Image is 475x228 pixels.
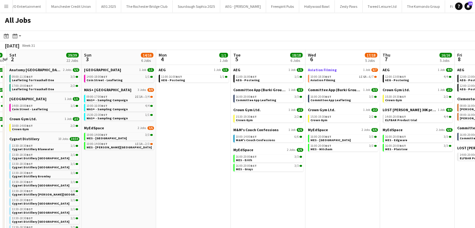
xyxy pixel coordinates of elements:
[446,108,453,112] span: 4/4
[325,95,331,99] span: BST
[87,142,153,149] a: 10:00-14:00BST1I1A•2/3MES - [PERSON_NAME][GEOGRAPHIC_DATA]
[27,180,33,184] span: BST
[383,127,403,132] span: MyEdSpace
[87,95,153,102] a: 09:00-17:00BST2I1A•3/4MAS+ - Sampling Campaign
[400,115,406,119] span: BST
[236,155,257,158] span: 16:00-20:00
[236,135,257,138] span: 10:00-14:00
[362,128,370,132] span: 2 Jobs
[363,68,370,72] span: 1 Job
[310,138,351,142] span: MES - Dulwich
[214,68,221,72] span: 1 Job
[385,144,406,147] span: 16:00-20:00
[310,147,332,151] span: MES - Mitcham
[12,75,33,78] span: 09:00-11:30
[87,95,153,98] div: •
[173,0,220,12] button: Sourdough Sophia 2025
[12,162,78,169] a: 13:30-18:30BST1/1Cygnet Distillery [GEOGRAPHIC_DATA]
[87,116,128,120] span: MAS+ - Sampling Campaign
[138,88,146,92] span: 3 Jobs
[9,97,79,116] div: [GEOGRAPHIC_DATA]1 Job1/114:00-18:00BST1/1Coin Street - Leafleting
[310,135,377,142] a: 16:00-20:00BST3/3MES - [GEOGRAPHIC_DATA]
[84,126,154,151] div: MyEdSpace2 Jobs5/610:00-14:00BST3/3MES - [GEOGRAPHIC_DATA]10:00-14:00BST1I1A•2/3MES - [PERSON_NAM...
[325,144,331,148] span: BST
[325,75,331,79] span: BST
[145,104,150,107] span: 4/4
[12,124,33,127] span: 10:00-14:00
[446,128,453,132] span: 6/6
[468,2,473,6] span: 29
[5,0,46,12] button: M/O Entertainment
[308,67,378,87] div: Aviation Filming1 Job6/710:00-18:30BST1I6A•6/7Aviation Filming
[233,147,303,173] div: MyEdSpace2 Jobs6/616:00-20:00BST3/3MES - Erith16:00-20:00BST3/3MES - Grays
[250,95,257,99] span: BST
[87,78,123,82] span: Coin Street - Leafleting
[236,95,302,102] a: 16:00-20:00BST3/3Committee App Leafleting
[385,95,406,98] span: 15:30-19:30
[84,126,154,130] a: MyEdSpace2 Jobs5/6
[438,88,445,92] span: 1 Job
[400,75,406,79] span: BST
[310,78,335,82] span: Aviation Filming
[236,115,302,122] a: 15:30-19:30BST2/2Crown Gym
[12,147,54,151] span: Cygnet Distillery Bluewater
[445,0,465,12] button: Fision
[310,115,331,118] span: 15:30-19:30
[383,67,390,72] span: AEG
[87,133,153,140] a: 10:00-14:00BST3/3MES - [GEOGRAPHIC_DATA]
[87,107,128,111] span: MAS+ - Sampling Campaign
[12,104,33,107] span: 14:00-18:00
[385,75,451,82] a: 12:00-13:00BST4/4AEG - Postering
[12,84,78,91] a: 17:00-19:00BST2/2Leafleting for Vauxhall One
[297,88,303,92] span: 3/3
[145,75,150,78] span: 1/1
[147,88,154,92] span: 8/9
[12,174,51,178] span: Cygnet Distillery Bromley
[12,171,78,178] a: 13:30-18:30BST1/1Cygnet Distillery Bromley
[84,87,154,126] div: MAS+ [GEOGRAPHIC_DATA]3 Jobs8/909:00-17:00BST2I1A•3/4MAS+ - Sampling Campaign10:00-16:00BST4/4MAS...
[27,144,33,148] span: BST
[236,164,257,167] span: 16:00-20:00
[9,97,79,101] a: [GEOGRAPHIC_DATA]1 Job1/1
[220,75,224,78] span: 1/1
[297,108,303,112] span: 2/2
[87,104,107,107] span: 10:00-16:00
[139,68,146,72] span: 1 Job
[87,142,107,146] span: 10:00-14:00
[400,135,406,139] span: BST
[294,95,299,98] span: 3/3
[250,135,257,139] span: BST
[308,127,378,153] div: MyEdSpace2 Jobs6/616:00-20:00BST3/3MES - [GEOGRAPHIC_DATA]16:00-20:00BST3/3MES - Mitcham
[9,67,79,97] div: Anatomy [GEOGRAPHIC_DATA]/Vauxhall One2 Jobs5/509:00-11:30BST3/3Leafleting for Vauxhall One17:00-...
[236,155,302,162] a: 16:00-20:00BST3/3MES - Erith
[310,95,331,98] span: 16:00-20:00
[12,127,29,131] span: Crown Gym
[438,68,445,72] span: 1 Job
[12,104,78,111] a: 14:00-18:00BST1/1Coin Street - Leafleting
[250,155,257,159] span: BST
[87,104,153,111] a: 10:00-16:00BST4/4MAS+ - Sampling Campaign
[385,118,417,122] span: ELFBAR Product trial
[308,107,378,112] a: Crown Gym Ltd.1 Job2/2
[159,67,229,84] div: AEG1 Job1/111:00-16:00BST1/1AEG - Postering
[101,113,107,117] span: BST
[383,87,453,92] a: Crown Gym Ltd.1 Job2/2
[308,107,335,112] span: Crown Gym Ltd.
[236,138,275,142] span: M&M's Couch Confessions
[383,87,453,107] div: Crown Gym Ltd.1 Job2/215:30-19:30BST2/2Crown Gym
[87,142,153,146] div: •
[289,128,295,132] span: 1 Job
[12,78,54,82] span: Leafleting for Vauxhall One
[444,115,448,118] span: 4/4
[444,144,448,147] span: 3/3
[9,116,79,136] div: Crown Gym Ltd.1 Job2/210:00-14:00BST2/2Crown Gym
[63,68,72,72] span: 2 Jobs
[310,135,331,138] span: 16:00-20:00
[294,164,299,167] span: 3/3
[84,87,154,92] a: MAS+ [GEOGRAPHIC_DATA]3 Jobs8/9
[385,98,402,102] span: Crown Gym
[236,118,253,122] span: Crown Gym
[12,87,54,91] span: Leafleting for Vauxhall One
[294,155,299,158] span: 3/3
[27,84,33,88] span: BST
